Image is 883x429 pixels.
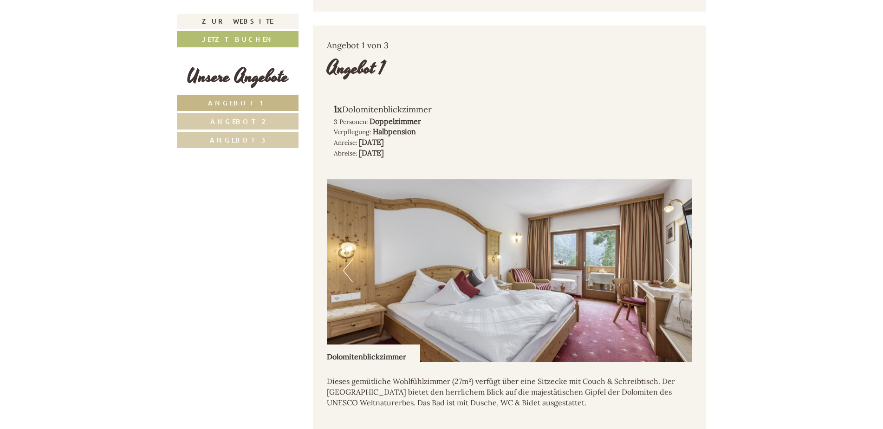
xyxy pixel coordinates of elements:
[334,117,368,126] small: 3 Personen:
[327,55,385,82] div: Angebot 1
[666,259,676,282] button: Next
[327,40,389,51] span: Angebot 1 von 3
[327,376,693,408] p: Dieses gemütliche Wohlfühlzimmer (27m²) verfügt über eine Sitzecke mit Couch & Schreibtisch. Der ...
[334,149,357,157] small: Abreise:
[327,179,693,362] img: image
[177,64,299,90] div: Unsere Angebote
[210,136,266,144] span: Angebot 3
[208,98,268,107] span: Angebot 1
[177,31,299,47] a: Jetzt buchen
[370,117,421,126] b: Doppelzimmer
[210,117,266,126] span: Angebot 2
[359,148,384,157] b: [DATE]
[177,14,299,29] a: Zur Website
[359,137,384,147] b: [DATE]
[334,103,342,115] b: 1x
[327,344,420,362] div: Dolomitenblickzimmer
[373,127,416,136] b: Halbpension
[334,128,371,136] small: Verpflegung:
[343,259,353,282] button: Previous
[334,138,357,147] small: Anreise:
[334,103,496,116] div: Dolomitenblickzimmer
